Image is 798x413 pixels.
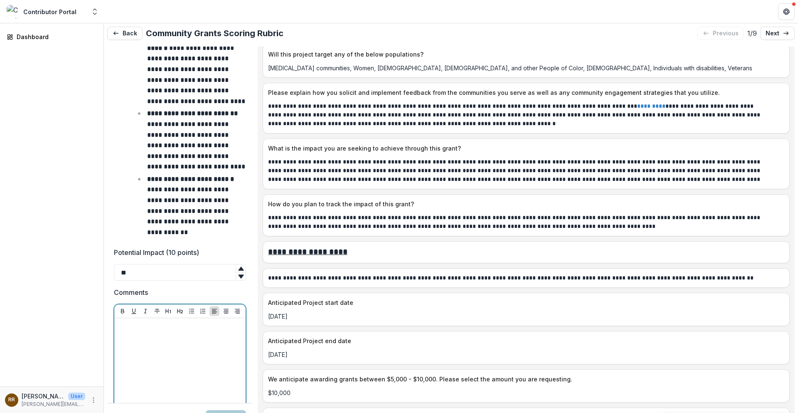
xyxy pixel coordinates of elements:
p: Please explain how you solicit and implement feedback from the communities you serve as well as a... [268,88,781,97]
button: previous [697,27,744,40]
p: We anticipate awarding grants between $5,000 - $10,000. Please select the amount you are requesting. [268,375,781,383]
p: $10,000 [268,388,784,397]
p: [DATE] [268,350,784,359]
div: Rachel Reese [8,397,15,403]
button: Back [107,27,143,40]
p: Anticipated Project start date [268,298,781,307]
button: Strike [152,306,162,316]
p: How do you plan to track the impact of this grant? [268,200,781,208]
p: Comments [114,287,148,297]
p: User [68,393,85,400]
button: Align Right [232,306,242,316]
button: Heading 2 [175,306,185,316]
p: [PERSON_NAME][EMAIL_ADDRESS][PERSON_NAME][DOMAIN_NAME] [22,401,85,408]
button: Heading 1 [163,306,173,316]
p: 1 / 9 [747,28,757,38]
p: previous [713,30,739,37]
p: Will this project target any of the below populations? [268,50,781,59]
a: next [760,27,795,40]
p: What is the impact you are seeking to achieve through this grant? [268,144,781,153]
p: next [766,30,779,37]
button: Get Help [778,3,795,20]
button: Align Left [209,306,219,316]
p: [PERSON_NAME] [22,392,65,401]
button: Underline [129,306,139,316]
button: Bullet List [187,306,197,316]
a: Dashboard [3,30,100,44]
h2: Community Grants Scoring Rubric [146,28,283,38]
button: Italicize [140,306,150,316]
p: Anticipated Project end date [268,336,781,345]
img: Contributor Portal [7,5,20,18]
div: Contributor Portal [23,7,76,16]
button: Open entity switcher [89,3,101,20]
p: Potential Impact (10 points) [114,247,199,257]
div: Dashboard [17,32,94,41]
p: [DATE] [268,312,784,321]
button: Ordered List [198,306,208,316]
button: Bold [118,306,128,316]
button: Align Center [221,306,231,316]
button: More [89,395,99,405]
p: [MEDICAL_DATA] communities, Women, [DEMOGRAPHIC_DATA], [DEMOGRAPHIC_DATA], and other People of Co... [268,64,784,72]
